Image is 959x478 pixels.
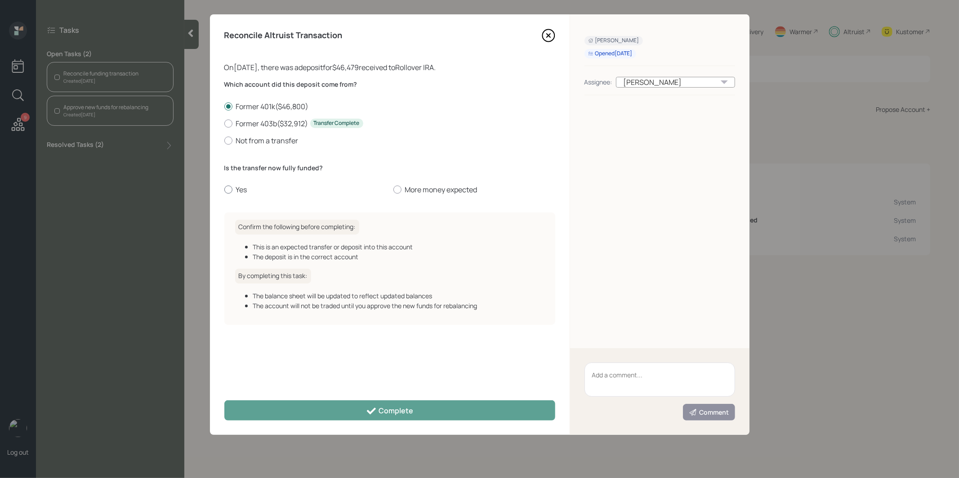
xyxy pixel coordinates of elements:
[584,77,612,87] div: Assignee:
[235,220,359,235] h6: Confirm the following before completing:
[393,185,555,195] label: More money expected
[588,37,639,44] div: [PERSON_NAME]
[253,252,544,261] div: The deposit is in the correct account
[366,406,413,416] div: Complete
[224,102,555,111] label: Former 401k ( $46,800 )
[616,77,735,88] div: [PERSON_NAME]
[689,408,729,417] div: Comment
[224,164,555,173] label: Is the transfer now fully funded?
[253,291,544,301] div: The balance sheet will be updated to reflect updated balances
[588,50,633,58] div: Opened [DATE]
[224,31,343,40] h4: Reconcile Altruist Transaction
[224,80,555,89] label: Which account did this deposit come from?
[224,119,555,128] label: Former 403b ( $32,912 )
[235,269,311,283] h6: By completing this task:
[224,185,386,195] label: Yes
[253,301,544,310] div: The account will not be traded until you approve the new funds for rebalancing
[253,242,544,252] div: This is an expected transfer or deposit into this account
[314,119,360,127] div: Transfer Complete
[224,400,555,420] button: Complete
[224,62,555,73] div: On [DATE] , there was a deposit for $46,479 received to Rollover IRA .
[224,136,555,146] label: Not from a transfer
[683,404,735,420] button: Comment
